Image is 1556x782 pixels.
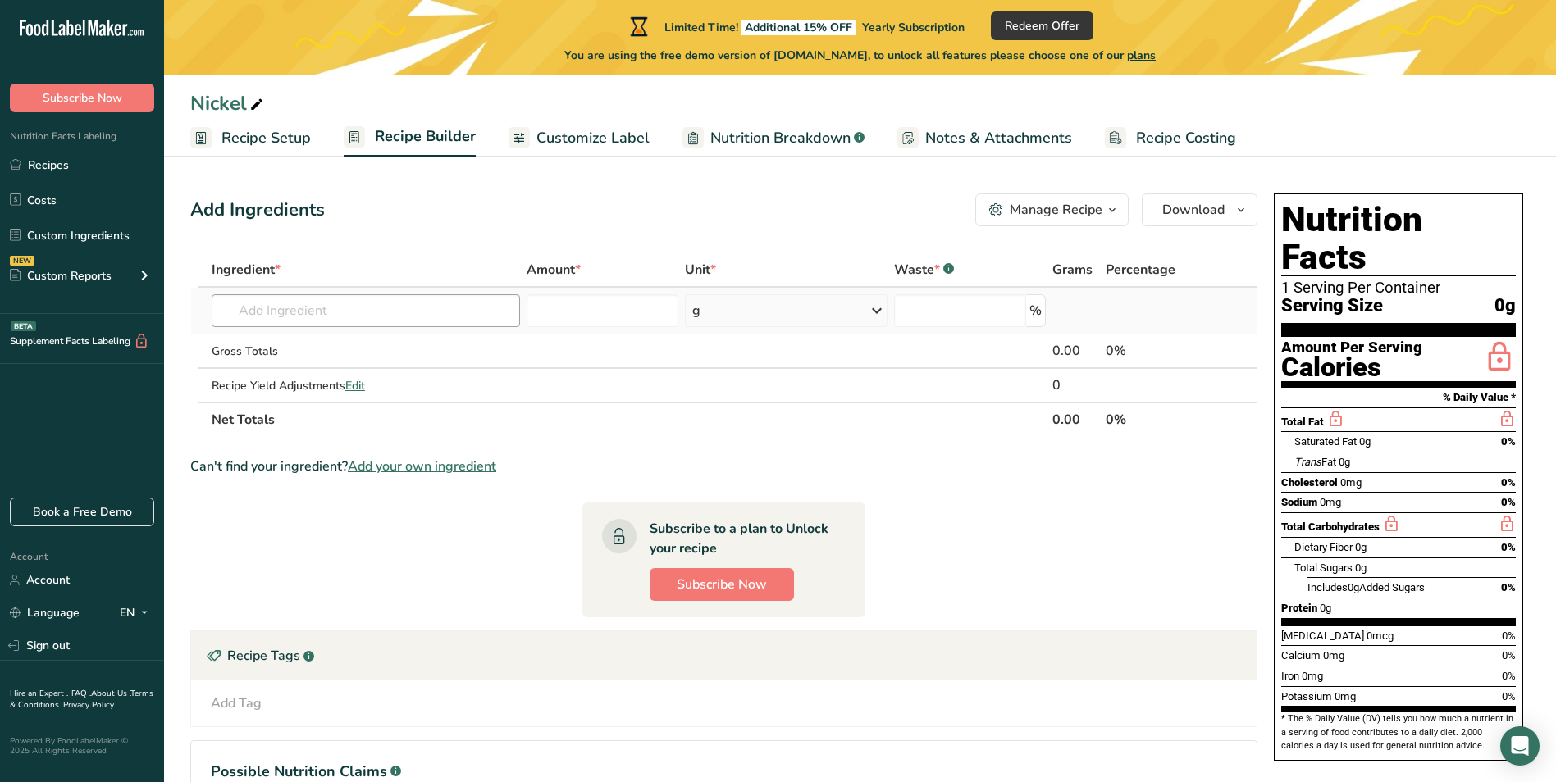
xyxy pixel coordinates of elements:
span: Total Fat [1281,416,1324,428]
div: Recipe Yield Adjustments [212,377,520,394]
span: Ingredient [212,260,281,280]
div: Amount Per Serving [1281,340,1422,356]
span: [MEDICAL_DATA] [1281,630,1364,642]
a: Recipe Builder [344,118,476,157]
span: Cholesterol [1281,476,1338,489]
span: Includes Added Sugars [1307,581,1425,593]
span: Nutrition Breakdown [710,127,851,149]
span: Protein [1281,602,1317,614]
span: 0% [1502,690,1516,702]
span: Percentage [1106,260,1175,280]
a: Nutrition Breakdown [682,120,865,157]
div: Subscribe to a plan to Unlock your recipe [650,519,833,558]
span: Customize Label [536,127,650,149]
th: Net Totals [208,402,1049,436]
a: Privacy Policy [63,699,114,711]
span: Notes & Attachments [925,127,1072,149]
span: Recipe Costing [1136,127,1236,149]
input: Add Ingredient [212,294,520,327]
span: Additional 15% OFF [741,20,856,35]
span: Grams [1052,260,1093,280]
i: Trans [1294,456,1321,468]
span: Add your own ingredient [348,457,496,476]
div: Waste [894,260,954,280]
span: Redeem Offer [1005,17,1079,34]
span: 0% [1501,496,1516,508]
span: Iron [1281,670,1299,682]
div: Gross Totals [212,343,520,360]
div: Open Intercom Messenger [1500,726,1540,766]
span: 0g [1359,435,1371,448]
a: Notes & Attachments [897,120,1072,157]
span: 0g [1348,581,1359,593]
span: Recipe Builder [375,125,476,148]
a: Hire an Expert . [10,688,68,699]
span: 0mg [1335,690,1356,702]
div: 0% [1106,341,1205,361]
div: BETA [11,321,36,331]
span: 0mg [1340,476,1362,489]
div: Calories [1281,356,1422,380]
span: Fat [1294,456,1336,468]
button: Manage Recipe [975,193,1129,226]
button: Redeem Offer [991,11,1093,40]
span: Sodium [1281,496,1317,508]
div: NEW [10,256,34,266]
div: Add Tag [211,693,262,713]
span: Total Sugars [1294,561,1353,574]
span: Download [1162,200,1225,220]
a: Book a Free Demo [10,498,154,526]
span: You are using the free demo version of [DOMAIN_NAME], to unlock all features please choose one of... [564,47,1156,64]
span: Subscribe Now [43,89,122,107]
section: * The % Daily Value (DV) tells you how much a nutrient in a serving of food contributes to a dail... [1281,712,1516,752]
span: 0% [1501,476,1516,489]
button: Subscribe Now [650,568,794,601]
span: 0mcg [1367,630,1394,642]
span: Amount [527,260,581,280]
a: Recipe Costing [1105,120,1236,157]
span: Potassium [1281,690,1332,702]
div: Manage Recipe [1010,200,1102,220]
span: Saturated Fat [1294,435,1357,448]
div: 0.00 [1052,341,1099,361]
span: Recipe Setup [221,127,311,149]
span: Total Carbohydrates [1281,521,1380,533]
th: 0% [1102,402,1208,436]
span: Subscribe Now [677,575,767,594]
a: Recipe Setup [190,120,311,157]
span: 0mg [1302,670,1323,682]
div: Add Ingredients [190,197,325,224]
div: EN [120,603,154,623]
h1: Nutrition Facts [1281,201,1516,276]
div: Recipe Tags [191,631,1257,680]
span: 0g [1320,602,1331,614]
div: Limited Time! [627,16,965,36]
span: 0% [1502,670,1516,682]
span: 0g [1355,561,1367,574]
span: 0% [1501,435,1516,448]
a: About Us . [91,688,130,699]
div: Powered By FoodLabelMaker © 2025 All Rights Reserved [10,736,154,756]
span: 0g [1494,296,1516,316]
a: Terms & Conditions . [10,688,153,711]
span: Dietary Fiber [1294,541,1353,553]
section: % Daily Value * [1281,388,1516,407]
th: 0.00 [1049,402,1102,436]
span: Yearly Subscription [862,20,965,35]
div: g [692,301,700,321]
span: 0g [1355,541,1367,553]
span: 0% [1501,541,1516,553]
span: Unit [685,260,716,280]
div: Can't find your ingredient? [190,457,1257,476]
button: Download [1142,193,1257,226]
div: Nickel [190,89,267,118]
span: 0mg [1320,496,1341,508]
span: Edit [345,378,365,393]
span: 0mg [1323,649,1344,662]
span: plans [1127,48,1156,63]
span: 0% [1502,649,1516,662]
a: Language [10,598,80,627]
span: Calcium [1281,649,1321,662]
span: 0g [1339,456,1350,468]
a: FAQ . [71,688,91,699]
